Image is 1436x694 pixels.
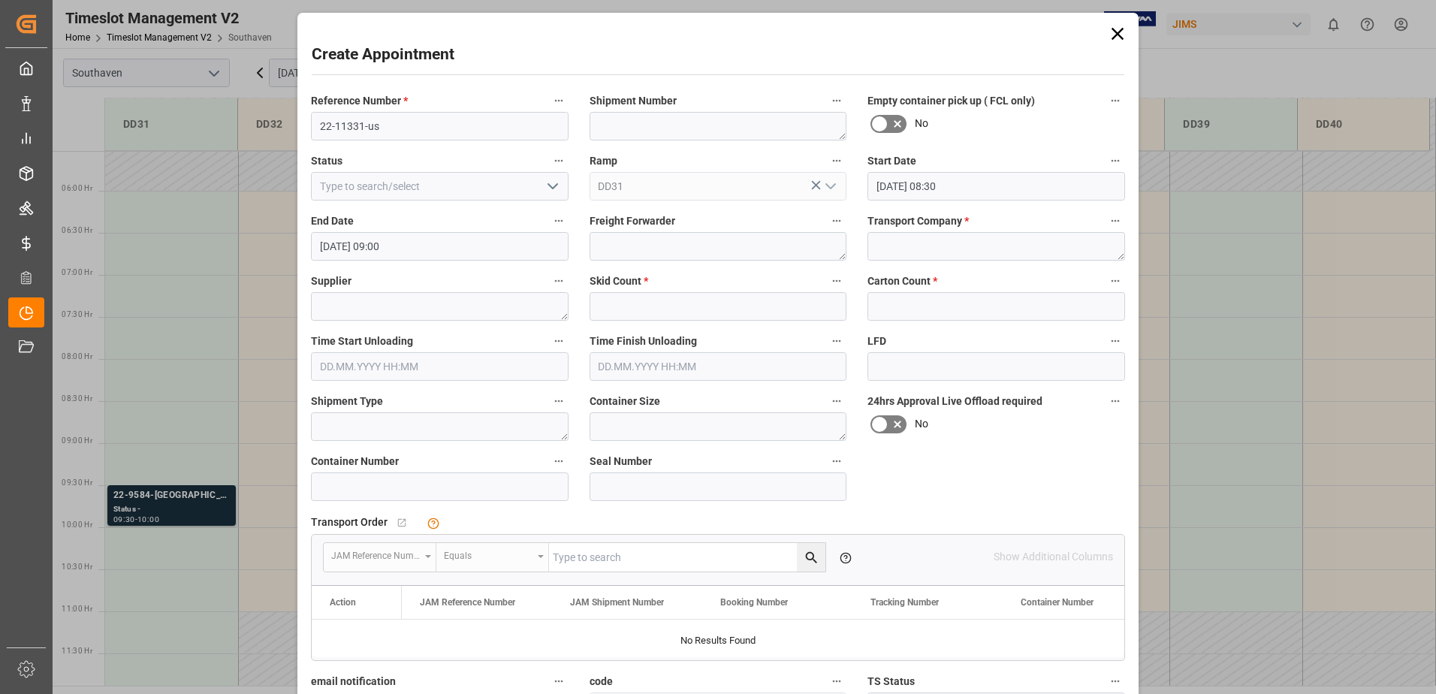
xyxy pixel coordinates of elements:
button: code [827,671,846,691]
div: Action [330,597,356,608]
input: DD.MM.YYYY HH:MM [867,172,1125,201]
button: Seal Number [827,451,846,471]
button: Start Date [1106,151,1125,170]
span: No [915,116,928,131]
span: Container Size [590,394,660,409]
span: Container Number [1021,597,1094,608]
input: Type to search [549,543,825,572]
span: Start Date [867,153,916,169]
button: Supplier [549,271,569,291]
span: Container Number [311,454,399,469]
button: open menu [540,175,563,198]
span: Transport Company [867,213,969,229]
span: Skid Count [590,273,648,289]
span: JAM Shipment Number [570,597,664,608]
button: Container Size [827,391,846,411]
span: No [915,416,928,432]
button: 24hrs Approval Live Offload required [1106,391,1125,411]
button: Empty container pick up ( FCL only) [1106,91,1125,110]
button: Time Finish Unloading [827,331,846,351]
div: JAM Reference Number [331,545,420,563]
button: open menu [819,175,841,198]
span: Empty container pick up ( FCL only) [867,93,1035,109]
span: code [590,674,613,689]
button: Container Number [549,451,569,471]
span: Time Finish Unloading [590,333,697,349]
span: email notification [311,674,396,689]
span: 24hrs Approval Live Offload required [867,394,1042,409]
button: Shipment Type [549,391,569,411]
span: Seal Number [590,454,652,469]
span: Ramp [590,153,617,169]
span: Supplier [311,273,351,289]
button: open menu [324,543,436,572]
span: Shipment Number [590,93,677,109]
input: DD.MM.YYYY HH:MM [311,352,569,381]
button: Carton Count * [1106,271,1125,291]
span: Tracking Number [870,597,939,608]
h2: Create Appointment [312,43,454,67]
span: Booking Number [720,597,788,608]
button: Status [549,151,569,170]
input: DD.MM.YYYY HH:MM [590,352,847,381]
span: Carton Count [867,273,937,289]
div: Equals [444,545,532,563]
span: LFD [867,333,886,349]
input: DD.MM.YYYY HH:MM [311,232,569,261]
span: Reference Number [311,93,408,109]
button: TS Status [1106,671,1125,691]
span: Freight Forwarder [590,213,675,229]
input: Type to search/select [590,172,847,201]
button: Shipment Number [827,91,846,110]
span: Time Start Unloading [311,333,413,349]
button: Ramp [827,151,846,170]
span: End Date [311,213,354,229]
button: open menu [436,543,549,572]
button: email notification [549,671,569,691]
span: TS Status [867,674,915,689]
input: Type to search/select [311,172,569,201]
button: Skid Count * [827,271,846,291]
button: Freight Forwarder [827,211,846,231]
button: search button [797,543,825,572]
button: Transport Company * [1106,211,1125,231]
span: Status [311,153,342,169]
button: End Date [549,211,569,231]
button: LFD [1106,331,1125,351]
span: JAM Reference Number [420,597,515,608]
button: Time Start Unloading [549,331,569,351]
button: Reference Number * [549,91,569,110]
span: Transport Order [311,514,388,530]
span: Shipment Type [311,394,383,409]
